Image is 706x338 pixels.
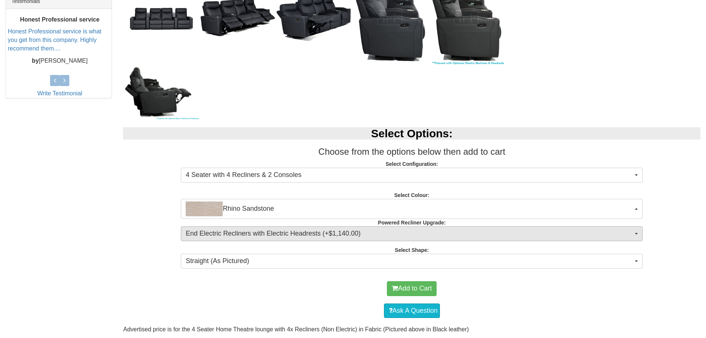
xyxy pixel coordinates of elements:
[371,127,453,140] b: Select Options:
[395,247,429,253] strong: Select Shape:
[20,16,99,23] b: Honest Professional service
[186,256,633,266] span: Straight (As Pictured)
[32,58,39,64] b: by
[186,229,633,239] span: End Electric Recliners with Electric Headrests (+$1,140.00)
[181,254,643,269] button: Straight (As Pictured)
[181,168,643,183] button: 4 Seater with 4 Recliners & 2 Consoles
[186,201,633,216] span: Rhino Sandstone
[181,226,643,241] button: End Electric Recliners with Electric Headrests (+$1,140.00)
[394,192,430,198] strong: Select Colour:
[123,147,700,157] h3: Choose from the options below then add to cart
[378,220,446,226] strong: Powered Recliner Upgrade:
[8,28,102,52] a: Honest Professional service is what you get from this company. Highly recommend them....
[385,161,438,167] strong: Select Configuration:
[384,303,440,318] a: Ask A Question
[37,90,82,96] a: Write Testimonial
[186,201,223,216] img: Rhino Sandstone
[8,57,112,65] p: [PERSON_NAME]
[186,170,633,180] span: 4 Seater with 4 Recliners & 2 Consoles
[181,199,643,219] button: Rhino SandstoneRhino Sandstone
[387,281,437,296] button: Add to Cart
